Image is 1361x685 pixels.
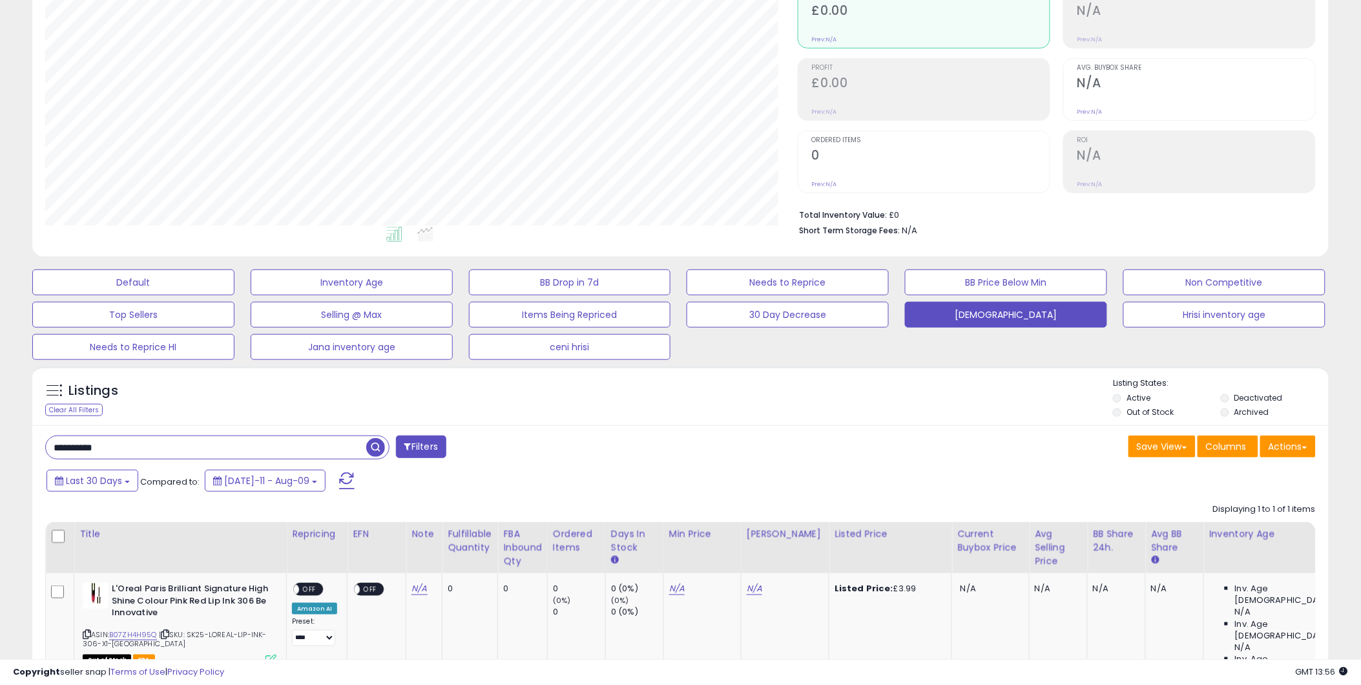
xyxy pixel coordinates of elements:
div: 0 [503,583,537,595]
a: B07ZH4H95Q [109,629,157,640]
b: Listed Price: [835,582,893,595]
b: Short Term Storage Fees: [800,225,900,236]
button: Needs to Reprice HI [32,334,234,360]
small: Days In Stock. [611,554,619,566]
h2: N/A [1077,148,1315,165]
span: OFF [360,584,381,595]
button: Needs to Reprice [687,269,889,295]
span: All listings that are currently out of stock and unavailable for purchase on Amazon [83,655,131,666]
div: EFN [353,527,400,541]
span: Last 30 Days [66,474,122,487]
span: [DATE]-11 - Aug-09 [224,474,309,487]
button: Hrisi inventory age [1123,302,1325,328]
button: Items Being Repriced [469,302,671,328]
button: 30 Day Decrease [687,302,889,328]
small: Prev: N/A [1077,36,1103,43]
button: BB Drop in 7d [469,269,671,295]
div: Title [79,527,281,541]
a: N/A [411,582,427,595]
span: FBA [133,655,155,666]
div: 0 [448,583,488,595]
span: Inv. Age [DEMOGRAPHIC_DATA]: [1235,583,1353,606]
div: N/A [1035,583,1077,595]
strong: Copyright [13,666,60,678]
button: Filters [396,436,446,458]
button: BB Price Below Min [905,269,1107,295]
span: Inv. Age [DEMOGRAPHIC_DATA]: [1235,618,1353,642]
div: Amazon AI [292,603,337,615]
div: Note [411,527,437,541]
div: 0 [553,606,605,618]
div: Min Price [669,527,736,541]
small: Prev: N/A [812,180,837,188]
div: £3.99 [835,583,942,595]
div: N/A [1151,583,1194,595]
h2: £0.00 [812,76,1050,93]
button: Selling @ Max [251,302,453,328]
button: Default [32,269,234,295]
b: L'Oreal Paris Brilliant Signature High Shine Colour Pink Red Lip Ink 306 Be Innovative [112,583,269,622]
button: Actions [1260,436,1316,458]
div: Avg BB Share [1151,527,1198,554]
span: Ordered Items [812,137,1050,144]
button: Save View [1128,436,1196,458]
div: 0 (0%) [611,606,663,618]
div: BB Share 24h. [1093,527,1140,554]
a: Terms of Use [110,666,165,678]
div: Ordered Items [553,527,600,554]
div: Listed Price [835,527,946,541]
span: | SKU: SK25-LOREAL-LIP-INK-306-X1-[GEOGRAPHIC_DATA] [83,629,267,649]
h2: N/A [1077,3,1315,21]
span: ROI [1077,137,1315,144]
div: Avg Selling Price [1035,527,1082,568]
small: Prev: N/A [1077,180,1103,188]
a: N/A [669,582,685,595]
span: Compared to: [140,476,200,488]
div: Current Buybox Price [957,527,1024,554]
button: Last 30 Days [47,470,138,492]
span: N/A [1235,642,1251,653]
h5: Listings [68,382,118,400]
small: (0%) [553,595,571,606]
div: [PERSON_NAME] [747,527,824,541]
div: Displaying 1 to 1 of 1 items [1213,503,1316,516]
label: Archived [1234,406,1269,417]
h2: N/A [1077,76,1315,93]
button: Inventory Age [251,269,453,295]
div: N/A [1093,583,1136,595]
button: [DEMOGRAPHIC_DATA] [905,302,1107,328]
label: Deactivated [1234,392,1283,403]
span: N/A [961,582,976,595]
button: Jana inventory age [251,334,453,360]
span: Columns [1206,440,1247,453]
label: Active [1127,392,1150,403]
small: (0%) [611,595,629,606]
div: seller snap | | [13,666,224,679]
span: Avg. Buybox Share [1077,65,1315,72]
h2: £0.00 [812,3,1050,21]
span: 2025-09-9 13:56 GMT [1296,666,1348,678]
div: FBA inbound Qty [503,527,542,568]
span: Profit [812,65,1050,72]
div: Repricing [292,527,342,541]
button: Non Competitive [1123,269,1325,295]
small: Prev: N/A [812,36,837,43]
button: Top Sellers [32,302,234,328]
div: ASIN: [83,583,276,664]
b: Total Inventory Value: [800,209,888,220]
span: OFF [299,584,320,595]
div: Fulfillable Quantity [448,527,492,554]
img: 31ICrc494wL._SL40_.jpg [83,583,109,609]
div: 0 [553,583,605,595]
a: Privacy Policy [167,666,224,678]
a: N/A [747,582,762,595]
button: ceni hrisi [469,334,671,360]
label: Out of Stock [1127,406,1174,417]
div: Clear All Filters [45,404,103,416]
div: Inventory Age [1209,527,1358,541]
small: Prev: N/A [1077,108,1103,116]
span: N/A [1235,606,1251,618]
div: Preset: [292,617,337,646]
div: Days In Stock [611,527,658,554]
small: Avg BB Share. [1151,554,1159,566]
